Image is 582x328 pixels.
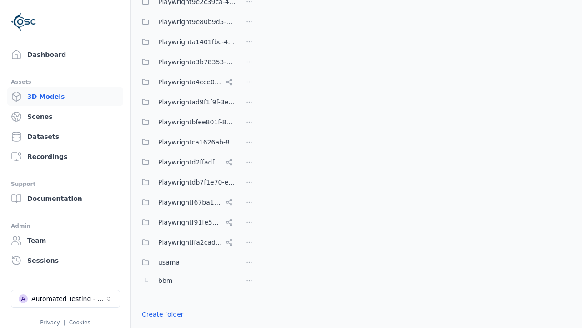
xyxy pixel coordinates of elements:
[158,56,236,67] span: Playwrighta3b78353-5999-46c5-9eab-70007203469a
[11,77,120,87] div: Assets
[158,97,236,108] span: Playwrightad9f1f9f-3e6a-4231-8f19-c506bf64a382
[158,217,222,228] span: Playwrightf91fe523-dd75-44f3-a953-451f6070cb42
[40,319,60,326] a: Privacy
[136,153,236,171] button: Playwrightd2ffadf0-c973-454c-8fcf-dadaeffcb802
[7,108,123,126] a: Scenes
[7,46,123,64] a: Dashboard
[136,253,236,272] button: usama
[136,213,236,231] button: Playwrightf91fe523-dd75-44f3-a953-451f6070cb42
[7,190,123,208] a: Documentation
[7,148,123,166] a: Recordings
[136,73,236,91] button: Playwrighta4cce06a-a8e6-4c0d-bfc1-93e8d78d750a
[158,117,236,128] span: Playwrightbfee801f-8be1-42a6-b774-94c49e43b650
[158,16,236,27] span: Playwright9e80b9d5-ab0b-4e8f-a3de-da46b25b8298
[7,128,123,146] a: Datasets
[136,33,236,51] button: Playwrighta1401fbc-43d7-48dd-a309-be935d99d708
[158,36,236,47] span: Playwrighta1401fbc-43d7-48dd-a309-be935d99d708
[7,87,123,106] a: 3D Models
[142,310,184,319] a: Create folder
[136,93,236,111] button: Playwrightad9f1f9f-3e6a-4231-8f19-c506bf64a382
[158,157,222,168] span: Playwrightd2ffadf0-c973-454c-8fcf-dadaeffcb802
[158,137,236,148] span: Playwrightca1626ab-8cec-4ddc-b85a-2f9392fe08d1
[136,113,236,131] button: Playwrightbfee801f-8be1-42a6-b774-94c49e43b650
[158,237,222,248] span: Playwrightffa2cad8-0214-4c2f-a758-8e9593c5a37e
[31,294,105,303] div: Automated Testing - Playwright
[136,306,189,323] button: Create folder
[136,133,236,151] button: Playwrightca1626ab-8cec-4ddc-b85a-2f9392fe08d1
[158,197,222,208] span: Playwrightf67ba199-386a-42d1-aebc-3b37e79c7296
[136,173,236,191] button: Playwrightdb7f1e70-e54d-4da7-b38d-464ac70cc2ba
[158,257,180,268] span: usama
[136,193,236,211] button: Playwrightf67ba199-386a-42d1-aebc-3b37e79c7296
[19,294,28,303] div: A
[69,319,90,326] a: Cookies
[11,179,120,190] div: Support
[7,251,123,270] a: Sessions
[136,272,236,290] button: bbm
[136,13,236,31] button: Playwright9e80b9d5-ab0b-4e8f-a3de-da46b25b8298
[158,77,222,87] span: Playwrighta4cce06a-a8e6-4c0d-bfc1-93e8d78d750a
[158,275,172,286] span: bbm
[64,319,65,326] span: |
[136,53,236,71] button: Playwrighta3b78353-5999-46c5-9eab-70007203469a
[158,177,236,188] span: Playwrightdb7f1e70-e54d-4da7-b38d-464ac70cc2ba
[11,9,36,35] img: Logo
[7,231,123,250] a: Team
[11,290,120,308] button: Select a workspace
[136,233,236,251] button: Playwrightffa2cad8-0214-4c2f-a758-8e9593c5a37e
[11,220,120,231] div: Admin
